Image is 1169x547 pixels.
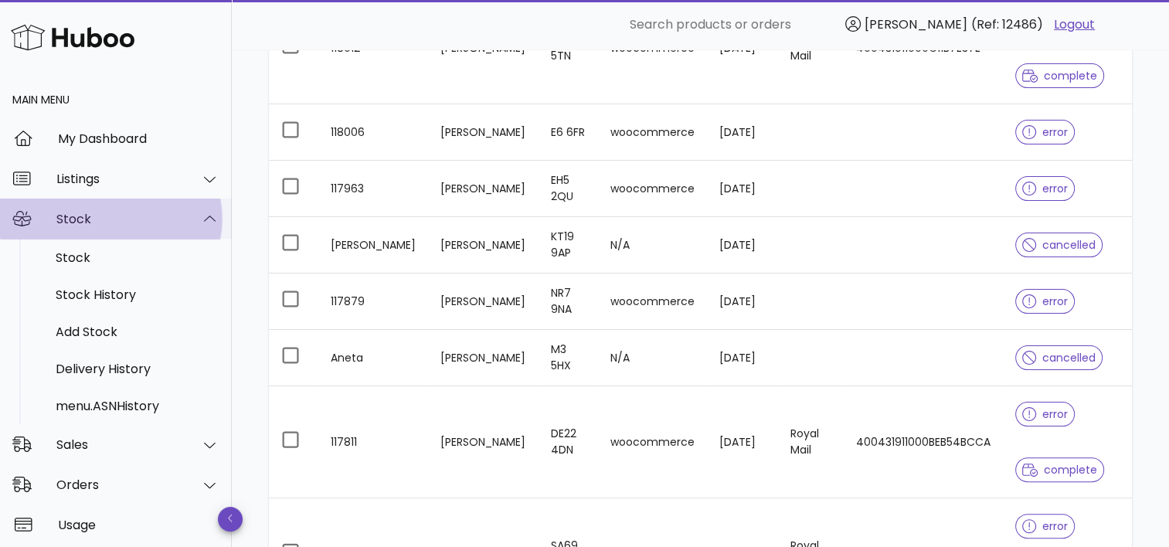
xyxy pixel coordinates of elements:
td: [DATE] [707,386,777,498]
div: Orders [56,477,182,492]
div: Stock History [56,287,219,302]
td: [PERSON_NAME] [428,386,539,498]
div: Usage [58,518,219,532]
td: KT19 9AP [539,217,598,273]
td: Royal Mail [777,386,844,498]
td: woocommerce [598,273,707,330]
div: Listings [56,172,182,186]
td: EH5 2QU [539,161,598,217]
td: 117879 [318,273,428,330]
span: (Ref: 12486) [971,15,1043,33]
div: menu.ASNHistory [56,399,219,413]
td: woocommerce [598,386,707,498]
td: Aneta [318,330,428,386]
span: error [1022,409,1068,420]
td: NR7 9NA [539,273,598,330]
div: My Dashboard [58,131,219,146]
td: [PERSON_NAME] [428,330,539,386]
td: 117811 [318,386,428,498]
span: error [1022,127,1068,138]
td: [DATE] [707,217,777,273]
td: E6 6FR [539,104,598,161]
td: 117963 [318,161,428,217]
span: error [1022,296,1068,307]
td: woocommerce [598,104,707,161]
td: [DATE] [707,273,777,330]
span: [PERSON_NAME] [865,15,967,33]
span: error [1022,183,1068,194]
td: [PERSON_NAME] [428,104,539,161]
span: complete [1022,70,1097,81]
img: Huboo Logo [11,21,134,54]
span: cancelled [1022,240,1096,250]
td: N/A [598,217,707,273]
div: Stock [56,212,182,226]
span: error [1022,521,1068,532]
td: [PERSON_NAME] [318,217,428,273]
td: [DATE] [707,104,777,161]
span: complete [1022,464,1097,475]
td: [PERSON_NAME] [428,273,539,330]
td: [DATE] [707,161,777,217]
td: [PERSON_NAME] [428,161,539,217]
td: [PERSON_NAME] [428,217,539,273]
td: woocommerce [598,161,707,217]
div: Add Stock [56,324,219,339]
div: Stock [56,250,219,265]
td: M3 5HX [539,330,598,386]
td: 400431911000BEB54BCCA [844,386,1003,498]
a: Logout [1054,15,1095,34]
div: Sales [56,437,182,452]
td: 118006 [318,104,428,161]
span: cancelled [1022,352,1096,363]
div: Delivery History [56,362,219,376]
td: DE22 4DN [539,386,598,498]
td: N/A [598,330,707,386]
td: [DATE] [707,330,777,386]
